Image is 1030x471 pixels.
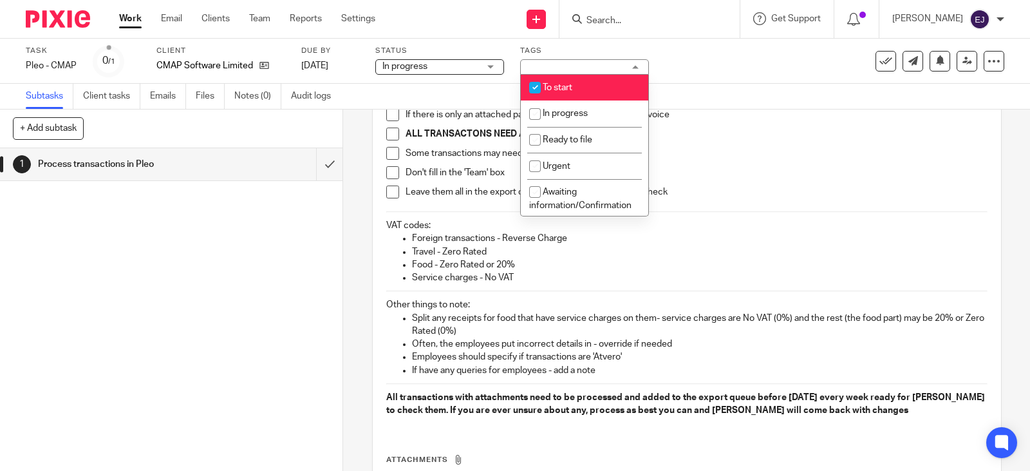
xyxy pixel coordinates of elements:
[406,108,988,121] p: If there is only an attached payment receipt, can ask for an invoice
[412,271,988,284] p: Service charges - No VAT
[406,147,988,160] p: Some transactions may need splitting for VAT
[290,12,322,25] a: Reports
[529,187,632,210] span: Awaiting information/Confirmation
[543,83,572,92] span: To start
[341,12,375,25] a: Settings
[412,351,988,363] p: Employees should specify if transactions are 'Atvero'
[585,15,701,27] input: Search
[291,84,341,109] a: Audit logs
[83,84,140,109] a: Client tasks
[386,393,987,415] strong: All transactions with attachments need to be processed and added to the export queue before [DATE...
[102,53,115,68] div: 0
[412,258,988,271] p: Food - Zero Rated or 20%
[26,46,77,56] label: Task
[543,109,588,118] span: In progress
[249,12,270,25] a: Team
[412,364,988,377] p: If have any queries for employees - add a note
[13,117,84,139] button: + Add subtask
[386,298,988,311] p: Other things to note:
[26,59,77,72] div: Pleo - CMAP
[156,46,285,56] label: Client
[161,12,182,25] a: Email
[543,162,570,171] span: Urgent
[892,12,963,25] p: [PERSON_NAME]
[520,46,649,56] label: Tags
[412,232,988,245] p: Foreign transactions - Reverse Charge
[234,84,281,109] a: Notes (0)
[156,59,253,72] p: CMAP Software Limited
[108,58,115,65] small: /1
[26,10,90,28] img: Pixie
[196,84,225,109] a: Files
[38,155,215,174] h1: Process transactions in Pleo
[543,135,592,144] span: Ready to file
[406,166,988,179] p: Don't fill in the 'Team' box
[375,46,504,56] label: Status
[969,9,990,30] img: svg%3E
[13,155,31,173] div: 1
[412,338,988,351] p: Often, the employees put incorrect details in - override if needed
[201,12,230,25] a: Clients
[406,130,602,139] strong: ALL TRANSACTONS NEED A TAG (department)
[119,12,142,25] a: Work
[771,14,821,23] span: Get Support
[386,219,988,232] p: VAT codes:
[382,62,427,71] span: In progress
[150,84,186,109] a: Emails
[406,186,988,198] p: Leave them all in the export queue for [PERSON_NAME] to check
[412,312,988,338] p: Split any receipts for food that have service charges on them- service charges are No VAT (0%) an...
[301,46,359,56] label: Due by
[412,245,988,258] p: Travel - Zero Rated
[26,84,73,109] a: Subtasks
[386,456,448,463] span: Attachments
[301,61,328,70] span: [DATE]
